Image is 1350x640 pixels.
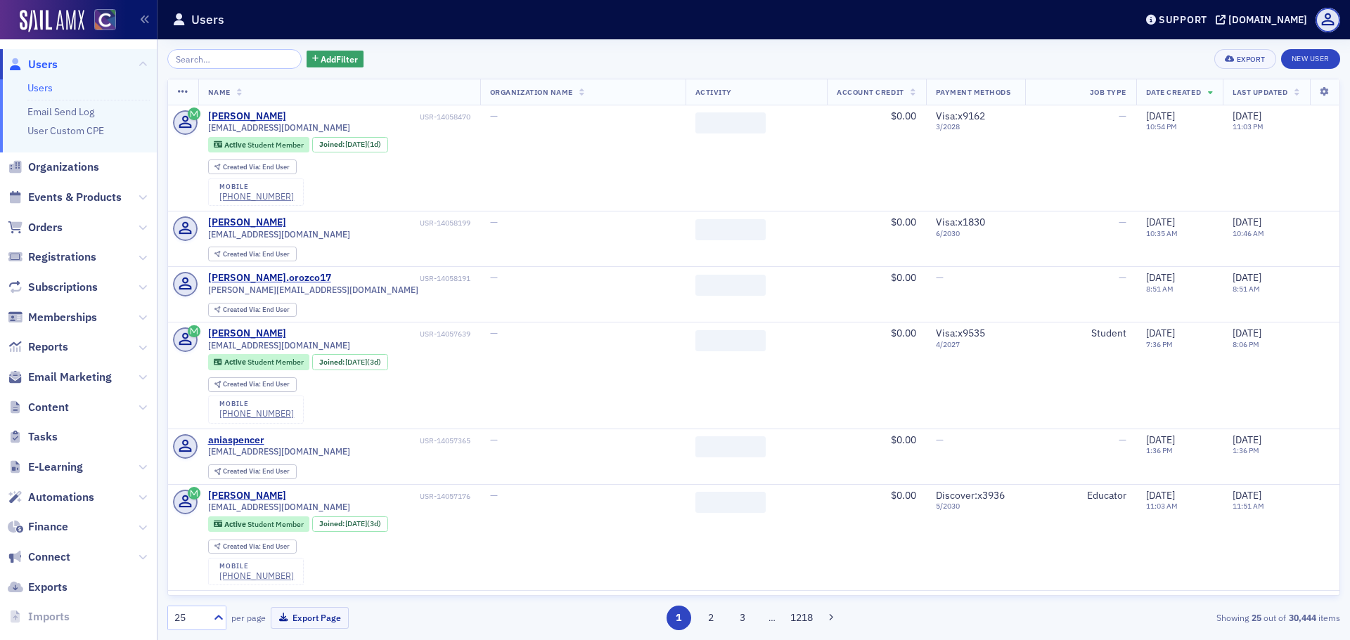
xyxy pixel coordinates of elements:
div: [PERSON_NAME] [208,327,286,340]
div: Created Via: End User [208,247,297,261]
div: USR-14057639 [288,329,470,339]
div: USR-14058199 [288,218,470,228]
span: Created Via : [223,162,262,171]
span: [EMAIL_ADDRESS][DOMAIN_NAME] [208,122,350,133]
span: Automations [28,490,94,505]
a: Active Student Member [214,358,303,367]
input: Search… [167,49,302,69]
span: [EMAIL_ADDRESS][DOMAIN_NAME] [208,502,350,512]
img: SailAMX [94,9,116,31]
div: Active: Active: Student Member [208,354,310,370]
span: [DATE] [1233,327,1261,339]
span: $0.00 [891,327,916,339]
span: Visa : x1830 [936,216,985,228]
time: 8:51 AM [1233,284,1260,294]
button: 1218 [790,606,814,630]
span: — [490,110,498,122]
div: Showing out of items [959,611,1340,624]
span: Orders [28,220,63,235]
div: [PERSON_NAME] [208,216,286,229]
span: $0.00 [891,110,916,122]
span: [DATE] [1146,271,1175,284]
time: 11:03 AM [1146,501,1178,511]
a: Automations [8,490,94,505]
img: SailAMX [20,10,84,32]
span: Created Via : [223,305,262,314]
time: 10:54 PM [1146,122,1177,131]
span: Events & Products [28,190,122,205]
span: Created Via : [223,542,262,551]
span: Active [224,140,247,150]
a: Subscriptions [8,280,98,295]
button: Export [1214,49,1275,69]
span: [DATE] [1233,216,1261,228]
span: Name [208,87,231,97]
div: aniaspencer [208,434,264,447]
span: ‌ [695,112,766,133]
span: 5 / 2030 [936,502,1015,511]
div: Active: Active: Student Member [208,516,310,532]
span: Connect [28,549,70,565]
div: mobile [219,183,294,191]
span: — [490,433,498,446]
span: [DATE] [345,139,367,149]
h1: Users [191,11,224,28]
div: [PERSON_NAME].orozco17 [208,272,331,285]
span: Student Member [247,140,304,150]
button: Export Page [271,607,349,629]
span: Created Via : [223,249,262,259]
div: USR-14057365 [266,436,470,445]
span: Discover : x3936 [936,489,1005,502]
span: [DATE] [1146,110,1175,122]
a: Finance [8,519,68,535]
span: [DATE] [1233,271,1261,284]
a: [PERSON_NAME] [208,490,286,502]
span: [DATE] [1233,489,1261,502]
a: [PERSON_NAME] [208,110,286,123]
time: 1:36 PM [1146,445,1173,455]
div: Export [1237,55,1266,63]
span: Activity [695,87,732,97]
div: Created Via: End User [208,540,297,554]
span: ‌ [695,492,766,513]
span: Memberships [28,310,97,325]
time: 7:36 PM [1146,339,1173,349]
span: [DATE] [1146,489,1175,502]
span: ‌ [695,275,766,296]
a: Users [27,81,53,94]
div: Student [1035,327,1126,340]
a: Events & Products [8,190,122,205]
div: (3d) [345,519,381,528]
strong: 25 [1249,611,1264,624]
span: [DATE] [1233,433,1261,446]
a: Email Marketing [8,370,112,385]
span: $0.00 [891,489,916,502]
span: Organizations [28,159,99,175]
span: Users [28,57,58,72]
a: Connect [8,549,70,565]
span: — [1119,433,1126,446]
span: [EMAIL_ADDRESS][DOMAIN_NAME] [208,446,350,457]
span: 4 / 2027 [936,340,1015,349]
span: E-Learning [28,459,83,475]
span: Visa : x9535 [936,327,985,339]
div: [PHONE_NUMBER] [219,408,294,419]
span: 3 / 2028 [936,122,1015,131]
time: 10:46 AM [1233,228,1264,238]
div: [DOMAIN_NAME] [1228,13,1307,26]
span: [DATE] [1146,327,1175,339]
span: Joined : [319,519,346,528]
div: Active: Active: Student Member [208,137,310,152]
div: mobile [219,562,294,570]
span: $0.00 [891,433,916,446]
time: 11:51 AM [1233,501,1264,511]
span: Last Updated [1233,87,1287,97]
span: Subscriptions [28,280,98,295]
span: — [490,327,498,339]
a: [PHONE_NUMBER] [219,191,294,202]
div: Created Via: End User [208,159,297,174]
